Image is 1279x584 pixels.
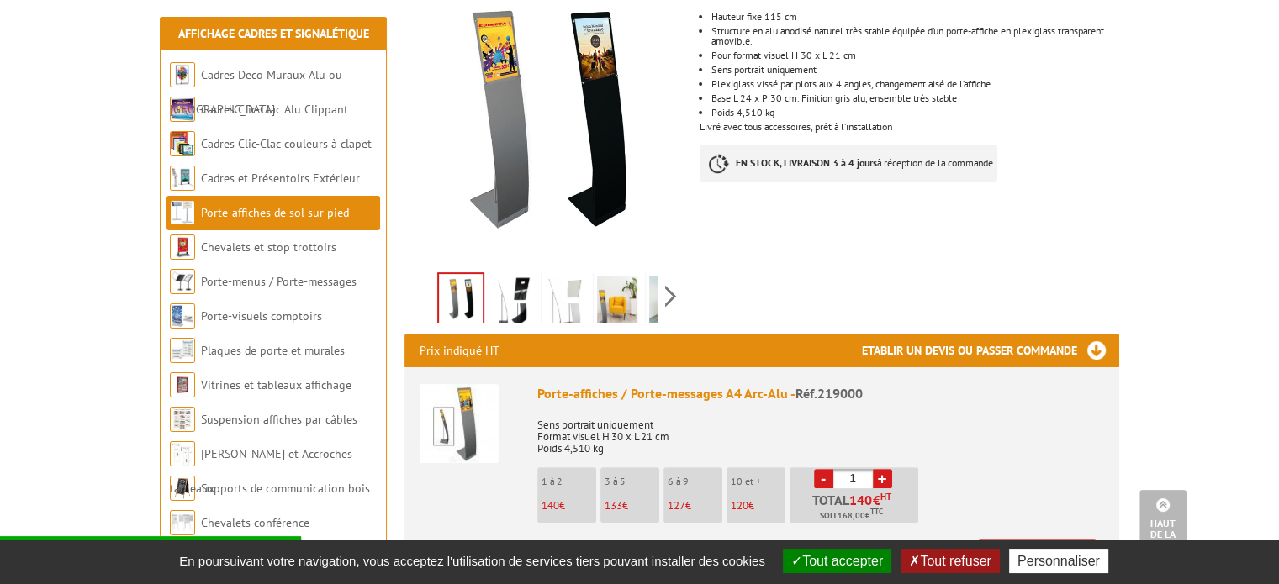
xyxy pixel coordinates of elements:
[795,385,863,402] span: Réf.219000
[545,276,585,328] img: 2190000_porte-affiche_a4_arc-alu_gris_focus.jpg
[170,67,342,117] a: Cadres Deco Muraux Alu ou [GEOGRAPHIC_DATA]
[597,276,637,328] img: porte_visuel_arc_alu_219000_1.jpg
[873,493,880,507] span: €
[731,476,785,487] p: 10 et +
[170,372,195,397] img: Vitrines et tableaux affichage
[700,122,1118,132] div: Livré avec tous accessoires, prêt à l’installation
[711,26,1118,46] li: Structure en alu anodisé naturel très stable équipée d’un porte-affiche en plexiglass transparent...
[838,509,865,523] span: 168,00
[201,377,351,392] a: Vitrines et tableaux affichage
[201,412,357,427] a: Suspension affiches par câbles
[170,131,195,156] img: Cadres Clic-Clac couleurs à clapet
[170,234,195,260] img: Chevalets et stop trottoirs
[731,498,748,513] span: 120
[493,276,533,328] img: 2190000nr_porte-affiche_a4_arc-alu_noir.jpg
[537,384,1104,403] div: Porte-affiches / Porte-messages A4 Arc-Alu -
[711,12,1118,22] li: Hauteur fixe 115 cm
[170,62,195,87] img: Cadres Deco Muraux Alu ou Bois
[605,500,659,512] p: €
[201,274,357,289] a: Porte-menus / Porte-messages
[736,156,877,169] strong: EN STOCK, LIVRAISON 3 à 4 jours
[170,441,195,466] img: Cimaises et Accroches tableaux
[901,549,999,573] button: Tout refuser
[814,469,833,488] a: -
[170,338,195,363] img: Plaques de porte et murales
[201,239,336,255] a: Chevalets et stop trottoirs
[649,276,690,328] img: 219000nr_porte_message_a4.jpg
[178,26,369,41] a: Affichage Cadres et Signalétique
[201,515,309,530] a: Chevalets conférence
[170,200,195,225] img: Porte-affiches de sol sur pied
[201,343,345,358] a: Plaques de porte et murales
[170,407,195,432] img: Suspension affiches par câbles
[537,408,1104,455] p: Sens portrait uniquement Format visuel H 30 x L 21 cm Poids 4,510 kg
[201,205,349,220] a: Porte-affiches de sol sur pied
[170,446,352,496] a: [PERSON_NAME] et Accroches tableaux
[439,274,483,326] img: 219000nr_219000_porte_message_sur_pied_a4.jpg
[862,334,1119,367] h3: Etablir un devis ou passer commande
[542,476,596,487] p: 1 à 2
[201,481,370,496] a: Supports de communication bois
[711,93,1118,103] div: Base L 24 x P 30 cm. Finition gris alu, ensemble très stable
[201,102,348,117] a: Cadres Clic-Clac Alu Clippant
[668,476,722,487] p: 6 à 9
[1009,549,1108,573] button: Personnaliser (fenêtre modale)
[711,79,1118,89] div: Plexiglass vissé par plots aux 4 angles, changement aisé de l’affiche.
[542,500,596,512] p: €
[605,476,659,487] p: 3 à 5
[605,498,622,513] span: 133
[711,65,1118,75] li: Sens portrait uniquement
[668,500,722,512] p: €
[873,469,892,488] a: +
[201,171,360,186] a: Cadres et Présentoirs Extérieur
[711,108,1118,118] li: Poids 4,510 kg
[420,334,499,367] p: Prix indiqué HT
[668,498,685,513] span: 127
[783,549,891,573] button: Tout accepter
[170,269,195,294] img: Porte-menus / Porte-messages
[663,282,679,310] span: Next
[794,493,918,523] p: Total
[700,145,997,182] p: à réception de la commande
[849,493,873,507] span: 140
[201,136,372,151] a: Cadres Clic-Clac couleurs à clapet
[171,554,774,568] span: En poursuivant votre navigation, vous acceptez l'utilisation de services tiers pouvant installer ...
[1139,490,1187,559] a: Haut de la page
[201,308,322,324] a: Porte-visuels comptoirs
[420,384,499,463] img: Porte-affiches / Porte-messages A4 Arc-Alu
[820,509,883,523] span: Soit €
[170,510,195,535] img: Chevalets conférence
[711,50,1118,61] li: Pour format visuel H 30 x L 21 cm
[542,498,559,513] span: 140
[870,507,883,516] sup: TTC
[978,539,1097,567] a: Ajouter à mon panier
[170,303,195,329] img: Porte-visuels comptoirs
[880,491,891,502] sup: HT
[170,166,195,191] img: Cadres et Présentoirs Extérieur
[731,500,785,512] p: €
